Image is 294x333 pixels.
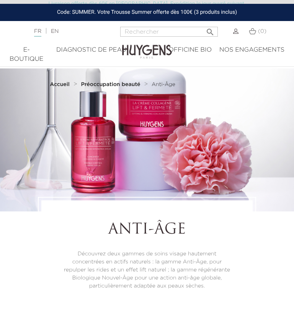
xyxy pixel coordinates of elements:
div: Officine Bio [168,45,212,55]
h1: Anti-Âge [62,221,232,239]
div: Nos engagements [219,45,284,55]
a: Préoccupation beauté [81,81,142,88]
div: E-Boutique [10,45,44,64]
div: | [30,27,117,36]
p: Découvrez deux gammes de soins visage hautement concentrées en actifs naturels : la gamme Anti-Âg... [62,250,232,290]
a: Accueil [50,81,71,88]
img: Huygens [122,32,172,60]
span: (0) [258,29,266,34]
strong: Accueil [50,82,70,87]
input: Rechercher [120,27,218,37]
div: Diagnostic de peau [51,45,132,55]
strong: Préoccupation beauté [81,82,140,87]
a: Diagnostic de peau [47,45,136,55]
a: EN [51,29,59,34]
a: Anti-Âge [152,81,175,88]
button:  [203,24,217,35]
i:  [206,25,215,34]
a: FR [34,29,41,37]
span: Anti-Âge [152,82,175,87]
